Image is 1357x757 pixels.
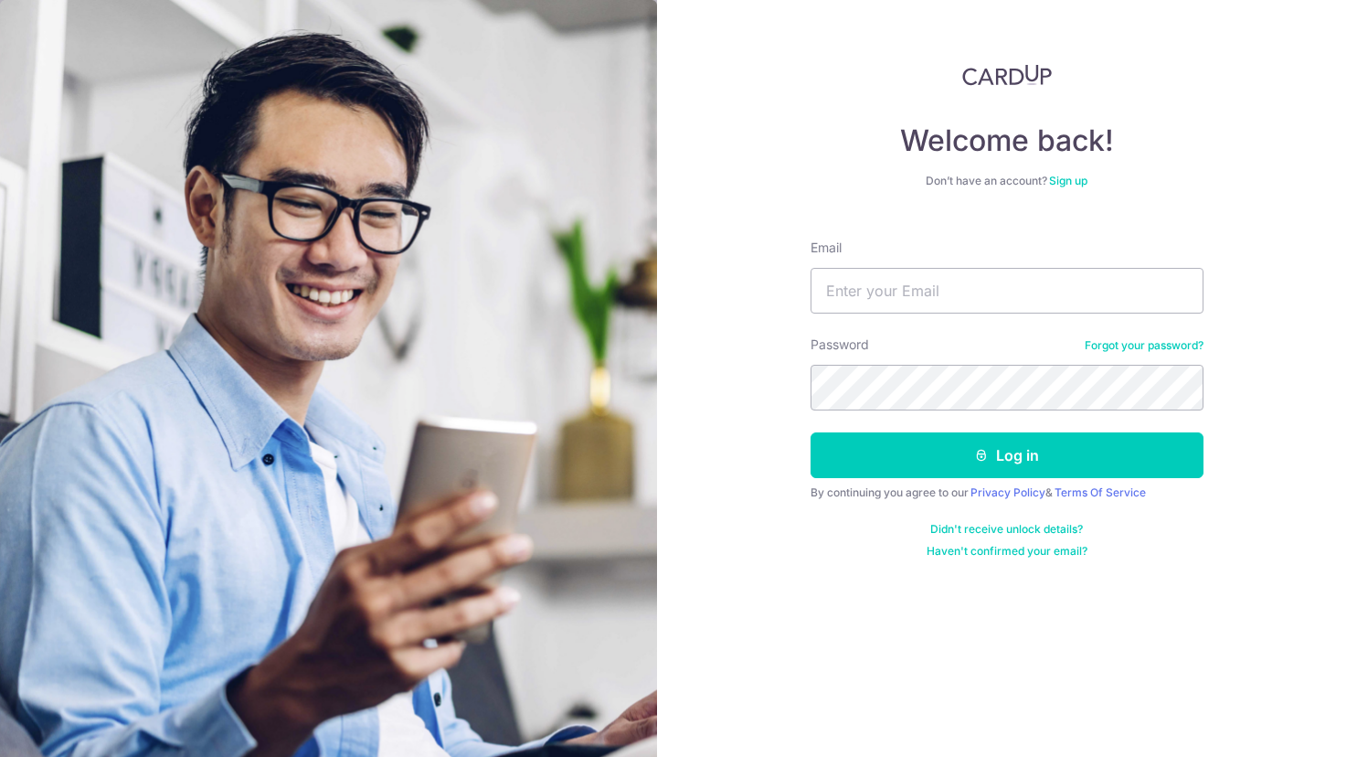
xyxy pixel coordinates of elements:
a: Haven't confirmed your email? [927,544,1087,559]
h4: Welcome back! [811,123,1203,159]
a: Terms Of Service [1055,485,1146,499]
a: Forgot your password? [1085,338,1203,353]
input: Enter your Email [811,268,1203,314]
a: Didn't receive unlock details? [930,522,1083,537]
button: Log in [811,432,1203,478]
img: CardUp Logo [962,64,1052,86]
label: Password [811,336,869,354]
a: Sign up [1049,174,1087,187]
div: By continuing you agree to our & [811,485,1203,500]
div: Don’t have an account? [811,174,1203,188]
label: Email [811,239,842,257]
a: Privacy Policy [970,485,1045,499]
